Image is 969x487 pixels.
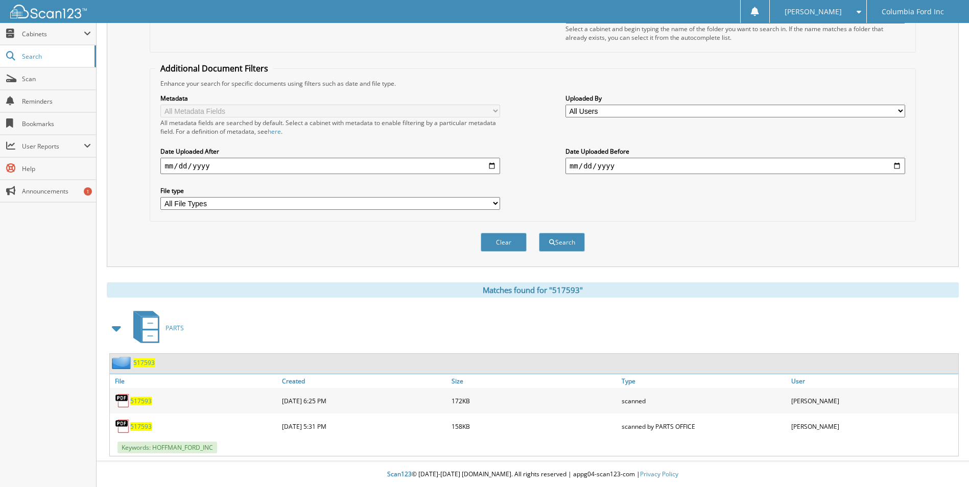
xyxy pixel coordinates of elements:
[10,5,87,18] img: scan123-logo-white.svg
[789,374,958,388] a: User
[619,416,789,436] div: scanned by PARTS OFFICE
[84,187,92,196] div: 1
[112,356,133,369] img: folder2.png
[565,25,905,42] div: Select a cabinet and begin typing the name of the folder you want to search in. If the name match...
[22,142,84,151] span: User Reports
[130,422,152,431] a: 517593
[127,308,184,348] a: PARTS
[160,158,500,174] input: start
[22,75,91,83] span: Scan
[449,374,619,388] a: Size
[115,419,130,434] img: PDF.png
[115,393,130,408] img: PDF.png
[619,391,789,411] div: scanned
[565,147,905,156] label: Date Uploaded Before
[539,233,585,252] button: Search
[565,94,905,103] label: Uploaded By
[130,397,152,405] a: 517593
[387,470,412,478] span: Scan123
[155,79,910,88] div: Enhance your search for specific documents using filters such as date and file type.
[279,391,449,411] div: [DATE] 6:25 PM
[160,94,500,103] label: Metadata
[279,416,449,436] div: [DATE] 5:31 PM
[22,30,84,38] span: Cabinets
[882,9,944,15] span: Columbia Ford Inc
[449,391,619,411] div: 172KB
[160,186,500,195] label: File type
[155,63,273,74] legend: Additional Document Filters
[22,187,91,196] span: Announcements
[785,9,842,15] span: [PERSON_NAME]
[449,416,619,436] div: 158KB
[97,462,969,487] div: © [DATE]-[DATE] [DOMAIN_NAME]. All rights reserved | appg04-scan123-com |
[640,470,678,478] a: Privacy Policy
[166,324,184,332] span: PARTS
[110,374,279,388] a: File
[22,97,91,106] span: Reminders
[160,118,500,136] div: All metadata fields are searched by default. Select a cabinet with metadata to enable filtering b...
[160,147,500,156] label: Date Uploaded After
[22,119,91,128] span: Bookmarks
[133,358,155,367] a: 517593
[22,52,89,61] span: Search
[107,282,959,298] div: Matches found for "517593"
[481,233,527,252] button: Clear
[22,164,91,173] span: Help
[619,374,789,388] a: Type
[117,442,217,453] span: Keywords: HOFFMAN_FORD_INC
[279,374,449,388] a: Created
[268,127,281,136] a: here
[789,416,958,436] div: [PERSON_NAME]
[918,438,969,487] iframe: Chat Widget
[565,158,905,174] input: end
[789,391,958,411] div: [PERSON_NAME]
